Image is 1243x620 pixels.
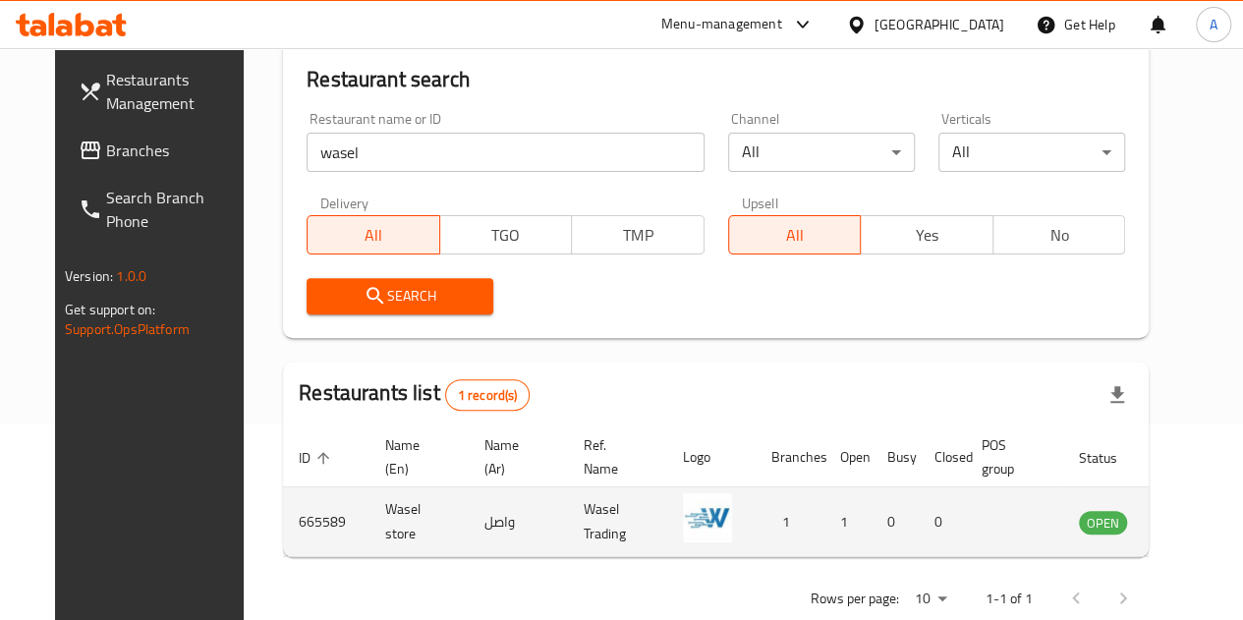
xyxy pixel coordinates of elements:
td: واصل [469,487,568,557]
div: Rows per page: [907,585,954,614]
span: Branches [106,139,247,162]
th: Busy [872,427,919,487]
h2: Restaurant search [307,65,1125,94]
span: Name (Ar) [484,433,544,480]
table: enhanced table [283,427,1234,557]
p: 1-1 of 1 [986,587,1033,611]
span: TGO [448,221,564,250]
span: Name (En) [385,433,445,480]
button: No [992,215,1125,254]
td: 0 [872,487,919,557]
span: A [1210,14,1217,35]
a: Restaurants Management [63,56,262,127]
button: TGO [439,215,572,254]
span: Ref. Name [584,433,644,480]
a: Support.OpsPlatform [65,316,190,342]
span: POS group [982,433,1040,480]
label: Upsell [742,196,778,209]
button: All [728,215,861,254]
div: Export file [1094,371,1141,419]
span: Version: [65,263,113,289]
td: 0 [919,487,966,557]
span: 1 record(s) [446,386,530,405]
button: All [307,215,439,254]
button: TMP [571,215,704,254]
span: 1.0.0 [116,263,146,289]
td: 1 [756,487,824,557]
div: [GEOGRAPHIC_DATA] [875,14,1004,35]
th: Open [824,427,872,487]
div: All [728,133,915,172]
span: Yes [869,221,985,250]
span: Search [322,284,478,309]
span: Search Branch Phone [106,186,247,233]
span: All [315,221,431,250]
span: Status [1079,446,1143,470]
div: All [938,133,1125,172]
input: Search for restaurant name or ID.. [307,133,704,172]
div: OPEN [1079,511,1127,535]
th: Closed [919,427,966,487]
td: 665589 [283,487,369,557]
span: OPEN [1079,512,1127,535]
button: Yes [860,215,992,254]
th: Branches [756,427,824,487]
div: Menu-management [661,13,782,36]
a: Search Branch Phone [63,174,262,245]
span: All [737,221,853,250]
img: Wasel store [683,493,732,542]
td: Wasel store [369,487,469,557]
td: 1 [824,487,872,557]
span: TMP [580,221,696,250]
span: Get support on: [65,297,155,322]
h2: Restaurants list [299,378,530,411]
span: No [1001,221,1117,250]
span: ID [299,446,336,470]
p: Rows per page: [811,587,899,611]
span: Restaurants Management [106,68,247,115]
th: Logo [667,427,756,487]
td: Wasel Trading [568,487,667,557]
label: Delivery [320,196,369,209]
a: Branches [63,127,262,174]
button: Search [307,278,493,314]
